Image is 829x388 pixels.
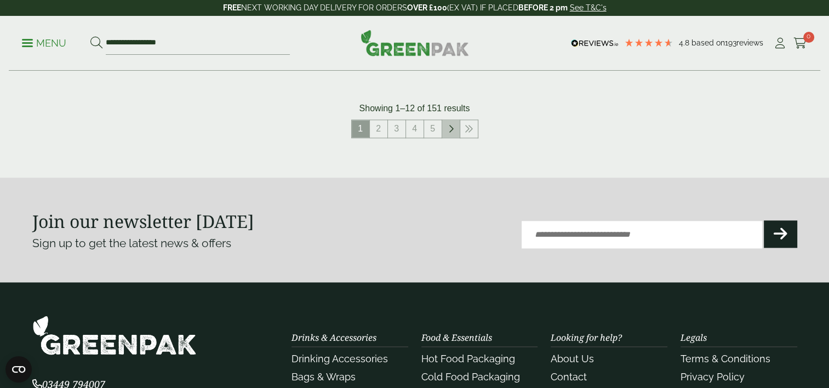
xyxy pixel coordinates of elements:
[624,38,673,48] div: 4.8 Stars
[793,38,807,49] i: Cart
[803,32,814,43] span: 0
[291,371,356,383] a: Bags & Wraps
[679,38,691,47] span: 4.8
[773,38,787,49] i: My Account
[407,3,447,12] strong: OVER £100
[388,120,405,138] a: 3
[551,371,587,383] a: Contact
[32,235,376,252] p: Sign up to get the latest news & offers
[32,209,254,233] strong: Join our newsletter [DATE]
[22,37,66,50] p: Menu
[736,38,763,47] span: reviews
[223,3,241,12] strong: FREE
[571,39,619,47] img: REVIEWS.io
[681,353,770,364] a: Terms & Conditions
[793,35,807,52] a: 0
[361,30,469,56] img: GreenPak Supplies
[421,353,515,364] a: Hot Food Packaging
[570,3,607,12] a: See T&C's
[5,356,32,383] button: Open CMP widget
[725,38,736,47] span: 193
[424,120,442,138] a: 5
[551,353,594,364] a: About Us
[406,120,424,138] a: 4
[32,315,197,355] img: GreenPak Supplies
[518,3,568,12] strong: BEFORE 2 pm
[22,37,66,48] a: Menu
[681,371,745,383] a: Privacy Policy
[370,120,387,138] a: 2
[359,102,470,115] p: Showing 1–12 of 151 results
[691,38,725,47] span: Based on
[291,353,388,364] a: Drinking Accessories
[352,120,369,138] span: 1
[421,371,520,383] a: Cold Food Packaging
